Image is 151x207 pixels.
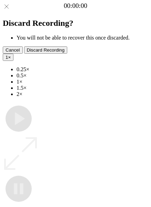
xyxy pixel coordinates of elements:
[17,35,148,41] li: You will not be able to recover this once discarded.
[17,66,148,73] li: 0.25×
[3,54,13,61] button: 1×
[24,46,68,54] button: Discard Recording
[17,85,148,91] li: 1.5×
[6,55,8,60] span: 1
[17,73,148,79] li: 0.5×
[3,19,148,28] h2: Discard Recording?
[17,79,148,85] li: 1×
[64,2,87,10] a: 00:00:00
[17,91,148,97] li: 2×
[3,46,23,54] button: Cancel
